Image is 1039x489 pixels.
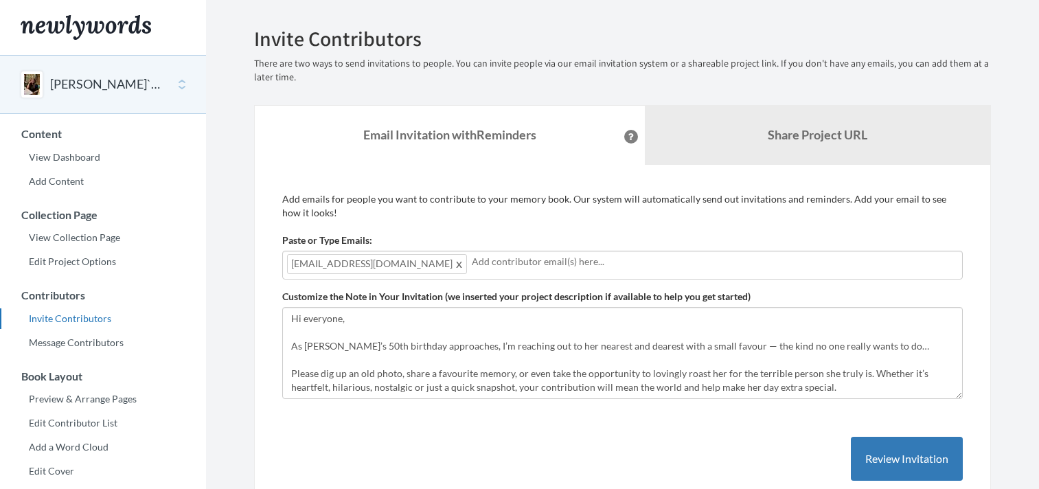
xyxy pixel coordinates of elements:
[282,290,751,304] label: Customize the Note in Your Invitation (we inserted your project description if available to help ...
[363,127,536,142] strong: Email Invitation with Reminders
[282,234,372,247] label: Paste or Type Emails:
[1,289,206,302] h3: Contributors
[50,76,161,93] button: [PERSON_NAME]`s 50th Birthday
[21,15,151,40] img: Newlywords logo
[254,57,991,84] p: There are two ways to send invitations to people. You can invite people via our email invitation ...
[1,370,206,383] h3: Book Layout
[1,128,206,140] h3: Content
[472,254,958,269] input: Add contributor email(s) here...
[851,437,963,481] button: Review Invitation
[933,448,1025,482] iframe: Opens a widget where you can chat to one of our agents
[254,27,991,50] h2: Invite Contributors
[768,127,867,142] b: Share Project URL
[287,254,467,274] span: [EMAIL_ADDRESS][DOMAIN_NAME]
[282,192,963,220] p: Add emails for people you want to contribute to your memory book. Our system will automatically s...
[282,307,963,399] textarea: Hi everyone, As [PERSON_NAME]’s 50th birthday approaches, I’m reaching out to her nearest and dea...
[1,209,206,221] h3: Collection Page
